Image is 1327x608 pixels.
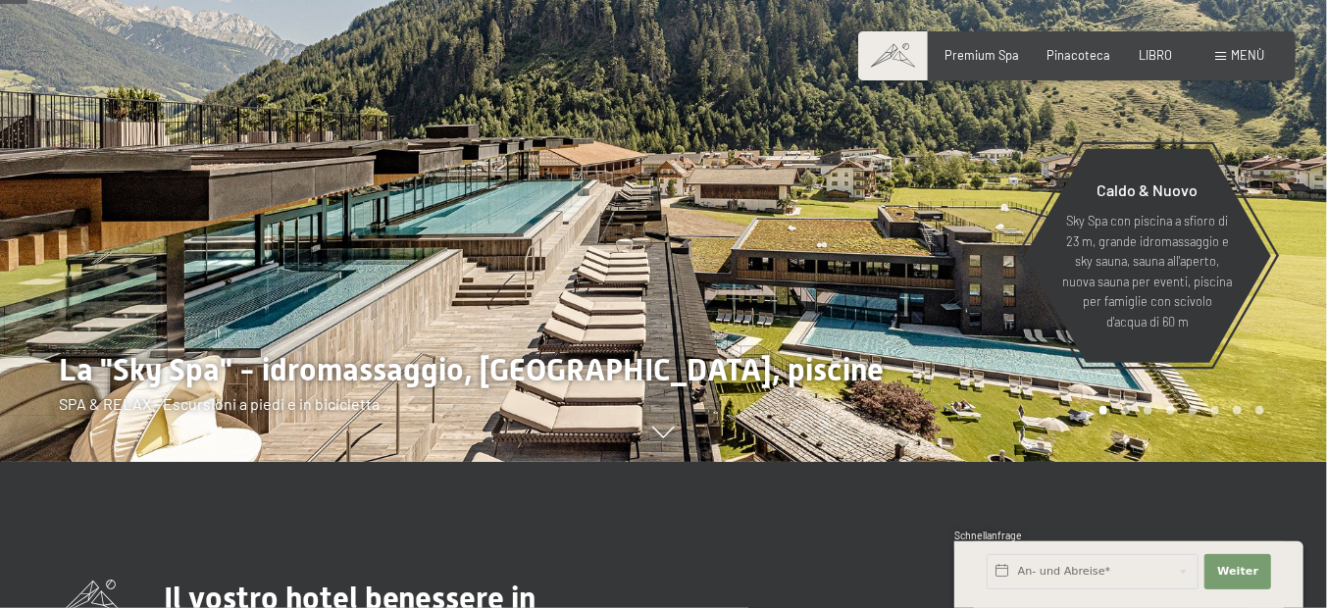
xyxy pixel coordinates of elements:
div: Giostra Pagina 7 [1233,406,1242,415]
div: Giostra Pagina 2 [1121,406,1130,415]
div: Giostra Pagina 8 [1255,406,1264,415]
a: Caldo & Nuovo Sky Spa con piscina a sfioro di 23 m, grande idromassaggio e sky sauna, sauna all'a... [1023,148,1272,364]
span: Caldo & Nuovo [1097,180,1199,199]
div: Carosello Pagina 1 (Diapositiva corrente) [1099,406,1108,415]
a: Premium Spa [945,47,1020,63]
button: Weiter [1204,554,1271,589]
div: Carosello Pagina 5 [1189,406,1198,415]
span: Schnellanfrage [954,530,1022,541]
p: Sky Spa con piscina a sfioro di 23 m, grande idromassaggio e sky sauna, sauna all'aperto, nuova s... [1062,211,1233,331]
div: Giostra Pagina 6 [1211,406,1220,415]
div: Impaginazione a carosello [1093,406,1264,415]
a: LIBRO [1139,47,1172,63]
a: Pinacoteca [1047,47,1111,63]
span: Weiter [1217,564,1258,580]
span: Menù [1231,47,1264,63]
div: Giostra Pagina 4 [1166,406,1175,415]
div: Giostra Pagina 3 [1144,406,1152,415]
